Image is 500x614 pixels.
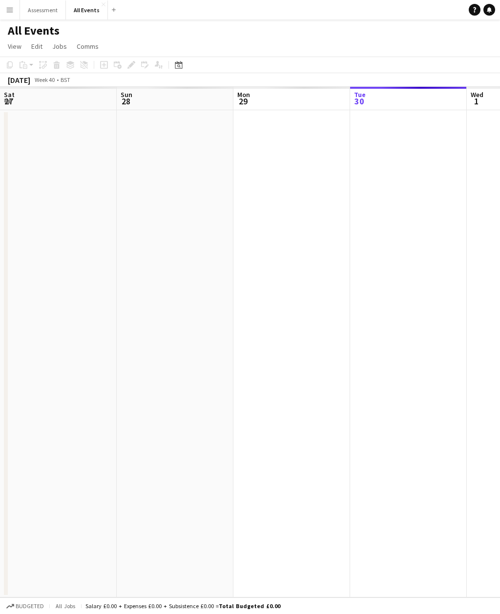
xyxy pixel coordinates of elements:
span: Tue [354,90,366,99]
button: Assessment [20,0,66,20]
span: View [8,42,21,51]
button: Budgeted [5,601,45,612]
a: Jobs [48,40,71,53]
span: Wed [471,90,483,99]
span: 27 [2,96,15,107]
span: Mon [237,90,250,99]
span: Budgeted [16,603,44,610]
button: All Events [66,0,108,20]
div: BST [61,76,70,83]
span: Sun [121,90,132,99]
span: Week 40 [32,76,57,83]
a: Edit [27,40,46,53]
span: 28 [119,96,132,107]
span: 29 [236,96,250,107]
a: Comms [73,40,103,53]
span: 30 [353,96,366,107]
span: Edit [31,42,42,51]
span: All jobs [54,602,77,610]
h1: All Events [8,23,60,38]
span: Comms [77,42,99,51]
div: Salary £0.00 + Expenses £0.00 + Subsistence £0.00 = [85,602,280,610]
span: Jobs [52,42,67,51]
span: 1 [469,96,483,107]
div: [DATE] [8,75,30,85]
span: Total Budgeted £0.00 [219,602,280,610]
span: Sat [4,90,15,99]
a: View [4,40,25,53]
